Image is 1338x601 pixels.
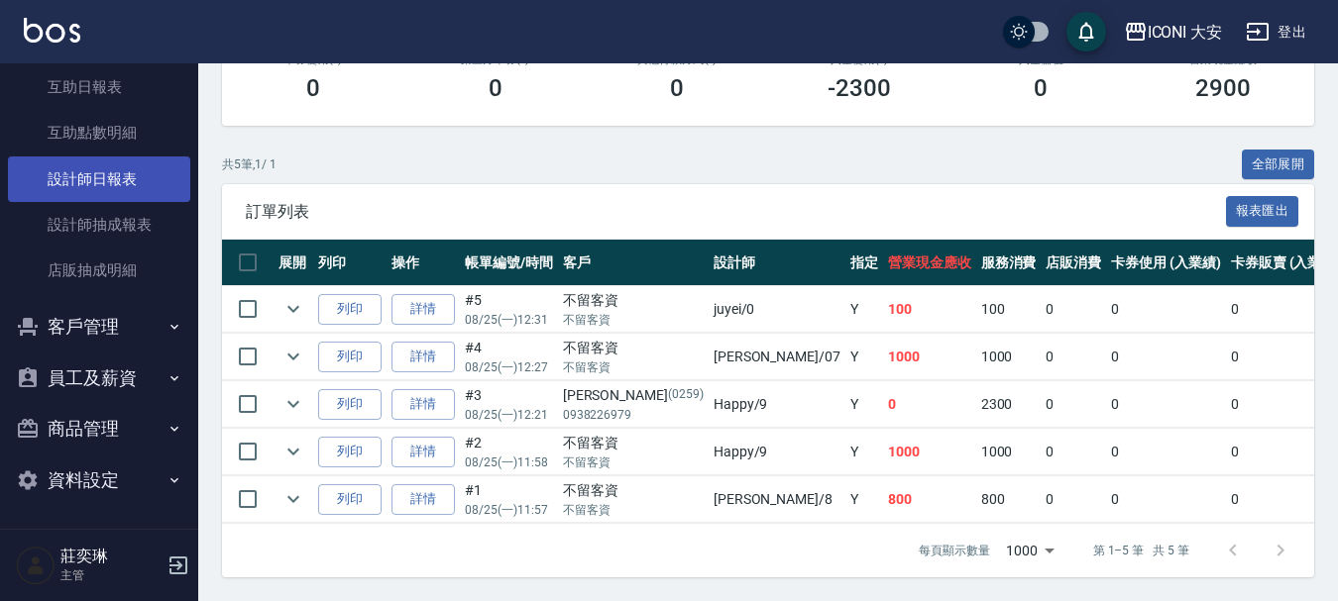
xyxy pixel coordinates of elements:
h3: 0 [489,74,502,102]
td: 0 [1106,381,1226,428]
a: 詳情 [391,484,455,515]
p: 不留客資 [563,358,704,376]
p: (0259) [668,385,704,406]
td: 0 [1041,334,1106,380]
td: juyei /0 [709,286,845,333]
td: 800 [976,476,1042,523]
div: [PERSON_NAME] [563,385,704,406]
h5: 莊奕琳 [60,547,162,566]
p: 不留客資 [563,501,704,519]
h3: 0 [670,74,684,102]
td: 0 [1106,429,1226,475]
button: save [1066,12,1106,51]
td: 0 [883,381,976,428]
th: 帳單編號/時間 [460,240,558,286]
img: Person [16,546,56,585]
td: 100 [976,286,1042,333]
div: 1000 [998,524,1061,577]
img: Logo [24,18,80,43]
td: 100 [883,286,976,333]
p: 第 1–5 筆 共 5 筆 [1093,542,1189,559]
td: #1 [460,476,558,523]
button: 列印 [318,389,382,420]
a: 設計師日報表 [8,156,190,202]
a: 報表匯出 [1226,201,1299,220]
h3: -2300 [828,74,891,102]
p: 每頁顯示數量 [919,542,990,559]
div: 不留客資 [563,338,704,358]
a: 互助日報表 [8,64,190,110]
th: 列印 [313,240,387,286]
p: 08/25 (一) 12:31 [465,311,553,329]
td: #4 [460,334,558,380]
p: 08/25 (一) 11:57 [465,501,553,519]
td: Y [845,334,883,380]
td: 1000 [883,334,976,380]
td: 1000 [976,334,1042,380]
a: 詳情 [391,437,455,467]
div: ICONI 大安 [1148,20,1223,45]
button: 商品管理 [8,403,190,454]
th: 店販消費 [1041,240,1106,286]
a: 設計師抽成報表 [8,202,190,248]
a: 互助點數明細 [8,110,190,155]
button: 客戶管理 [8,301,190,352]
td: Y [845,286,883,333]
a: 詳情 [391,294,455,325]
a: 詳情 [391,342,455,372]
button: expand row [279,294,308,324]
td: [PERSON_NAME] /07 [709,334,845,380]
td: 0 [1041,476,1106,523]
td: 0 [1041,286,1106,333]
a: 店販抽成明細 [8,248,190,293]
button: expand row [279,437,308,466]
p: 不留客資 [563,453,704,471]
td: 800 [883,476,976,523]
button: 列印 [318,342,382,372]
a: 詳情 [391,389,455,420]
div: 不留客資 [563,433,704,453]
td: #2 [460,429,558,475]
td: [PERSON_NAME] /8 [709,476,845,523]
h3: 0 [1034,74,1048,102]
h3: 0 [306,74,320,102]
button: expand row [279,484,308,514]
td: 0 [1106,476,1226,523]
th: 客戶 [558,240,709,286]
td: Happy /9 [709,429,845,475]
div: 不留客資 [563,290,704,311]
th: 操作 [387,240,460,286]
button: 報表匯出 [1226,196,1299,227]
button: expand row [279,342,308,371]
span: 訂單列表 [246,202,1226,222]
th: 服務消費 [976,240,1042,286]
p: 不留客資 [563,311,704,329]
button: expand row [279,389,308,419]
p: 主管 [60,566,162,584]
td: #5 [460,286,558,333]
td: #3 [460,381,558,428]
td: Y [845,381,883,428]
button: 員工及薪資 [8,352,190,404]
p: 0938226979 [563,406,704,424]
button: 列印 [318,437,382,467]
button: 列印 [318,294,382,325]
th: 展開 [274,240,313,286]
td: Y [845,429,883,475]
th: 卡券使用 (入業績) [1106,240,1226,286]
th: 設計師 [709,240,845,286]
td: 0 [1106,286,1226,333]
td: 2300 [976,381,1042,428]
button: 全部展開 [1242,150,1315,180]
td: 0 [1041,429,1106,475]
td: 0 [1106,334,1226,380]
p: 08/25 (一) 11:58 [465,453,553,471]
p: 08/25 (一) 12:21 [465,406,553,424]
p: 共 5 筆, 1 / 1 [222,155,277,173]
td: 0 [1041,381,1106,428]
td: Y [845,476,883,523]
h3: 2900 [1195,74,1251,102]
button: ICONI 大安 [1116,12,1231,52]
th: 指定 [845,240,883,286]
td: 1000 [883,429,976,475]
